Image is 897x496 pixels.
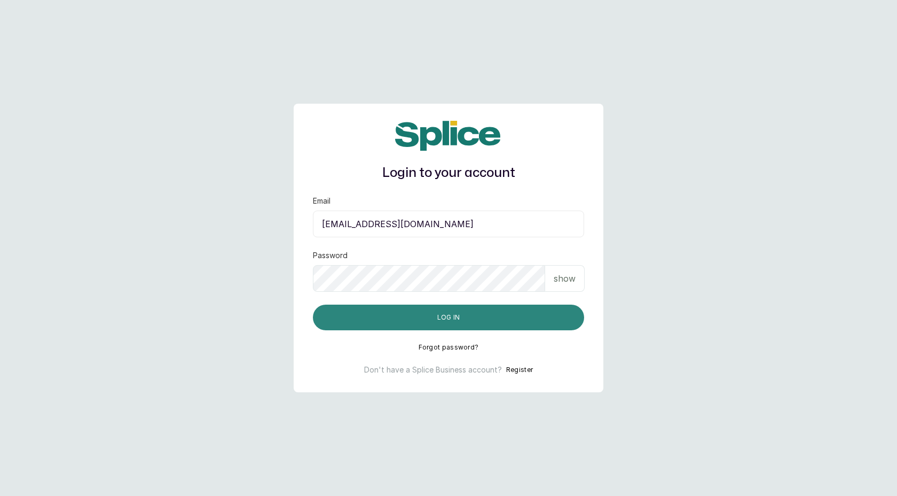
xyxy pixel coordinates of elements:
p: show [554,272,576,285]
h1: Login to your account [313,164,584,183]
p: Don't have a Splice Business account? [364,365,502,375]
label: Email [313,196,331,206]
button: Register [506,365,533,375]
button: Log in [313,305,584,330]
label: Password [313,250,348,261]
button: Forgot password? [419,343,479,352]
input: email@acme.com [313,211,584,237]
